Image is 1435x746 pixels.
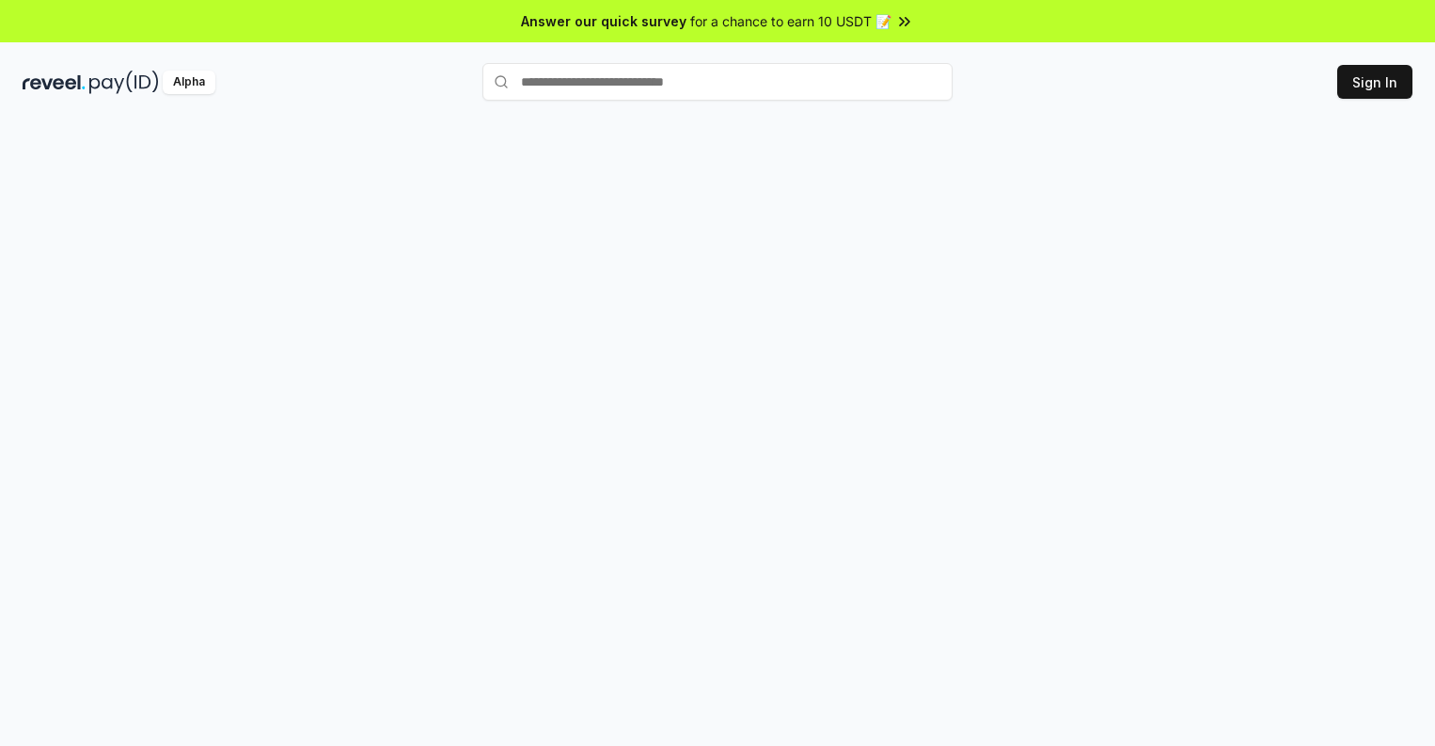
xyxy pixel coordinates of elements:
[163,71,215,94] div: Alpha
[1337,65,1412,99] button: Sign In
[89,71,159,94] img: pay_id
[690,11,891,31] span: for a chance to earn 10 USDT 📝
[23,71,86,94] img: reveel_dark
[521,11,686,31] span: Answer our quick survey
